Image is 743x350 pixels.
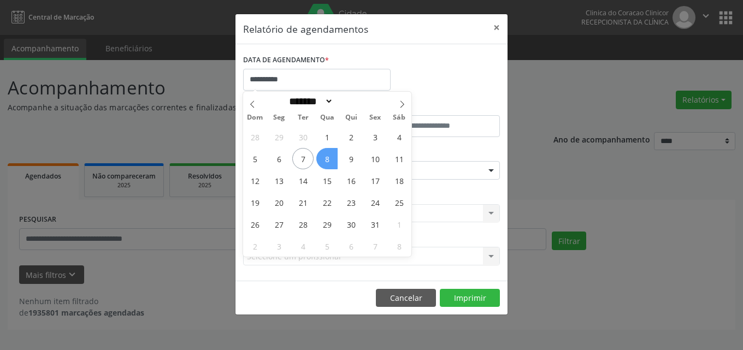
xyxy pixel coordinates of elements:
[364,148,386,169] span: Outubro 10, 2025
[268,192,290,213] span: Outubro 20, 2025
[440,289,500,307] button: Imprimir
[363,114,387,121] span: Sex
[364,126,386,147] span: Outubro 3, 2025
[244,126,266,147] span: Setembro 28, 2025
[244,235,266,257] span: Novembro 2, 2025
[316,192,338,213] span: Outubro 22, 2025
[316,235,338,257] span: Novembro 5, 2025
[267,114,291,121] span: Seg
[243,52,329,69] label: DATA DE AGENDAMENTO
[340,126,362,147] span: Outubro 2, 2025
[376,289,436,307] button: Cancelar
[244,148,266,169] span: Outubro 5, 2025
[292,170,314,191] span: Outubro 14, 2025
[364,235,386,257] span: Novembro 7, 2025
[340,170,362,191] span: Outubro 16, 2025
[333,96,369,107] input: Year
[364,170,386,191] span: Outubro 17, 2025
[268,126,290,147] span: Setembro 29, 2025
[243,114,267,121] span: Dom
[388,235,410,257] span: Novembro 8, 2025
[340,192,362,213] span: Outubro 23, 2025
[268,148,290,169] span: Outubro 6, 2025
[244,192,266,213] span: Outubro 19, 2025
[364,192,386,213] span: Outubro 24, 2025
[339,114,363,121] span: Qui
[340,213,362,235] span: Outubro 30, 2025
[243,22,368,36] h5: Relatório de agendamentos
[292,148,314,169] span: Outubro 7, 2025
[292,126,314,147] span: Setembro 30, 2025
[315,114,339,121] span: Qua
[316,148,338,169] span: Outubro 8, 2025
[291,114,315,121] span: Ter
[374,98,500,115] label: ATÉ
[268,235,290,257] span: Novembro 3, 2025
[388,148,410,169] span: Outubro 11, 2025
[292,213,314,235] span: Outubro 28, 2025
[244,213,266,235] span: Outubro 26, 2025
[244,170,266,191] span: Outubro 12, 2025
[268,213,290,235] span: Outubro 27, 2025
[316,126,338,147] span: Outubro 1, 2025
[340,235,362,257] span: Novembro 6, 2025
[292,235,314,257] span: Novembro 4, 2025
[364,213,386,235] span: Outubro 31, 2025
[388,192,410,213] span: Outubro 25, 2025
[388,126,410,147] span: Outubro 4, 2025
[316,170,338,191] span: Outubro 15, 2025
[340,148,362,169] span: Outubro 9, 2025
[388,213,410,235] span: Novembro 1, 2025
[387,114,411,121] span: Sáb
[292,192,314,213] span: Outubro 21, 2025
[388,170,410,191] span: Outubro 18, 2025
[316,213,338,235] span: Outubro 29, 2025
[285,96,333,107] select: Month
[486,14,508,41] button: Close
[268,170,290,191] span: Outubro 13, 2025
